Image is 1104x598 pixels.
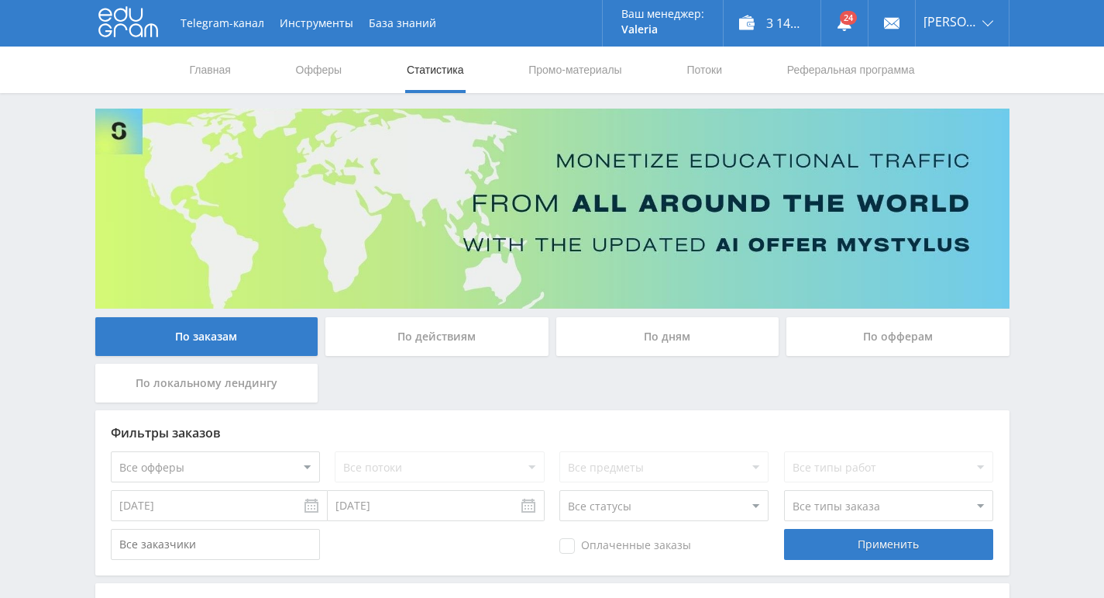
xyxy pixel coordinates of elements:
p: Ваш менеджер: [621,8,704,20]
div: По дням [556,317,779,356]
a: Промо-материалы [527,47,623,93]
a: Статистика [405,47,466,93]
div: По заказам [95,317,318,356]
img: Banner [95,109,1009,309]
div: Применить [784,529,993,560]
a: Реферальная программа [786,47,917,93]
span: Оплаченные заказы [559,538,691,554]
div: Фильтры заказов [111,426,994,440]
div: По локальному лендингу [95,364,318,403]
a: Потоки [685,47,724,93]
div: По действиям [325,317,549,356]
input: Все заказчики [111,529,320,560]
p: Valeria [621,23,704,36]
div: По офферам [786,317,1009,356]
a: Офферы [294,47,344,93]
span: [PERSON_NAME] [923,16,978,28]
a: Главная [188,47,232,93]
